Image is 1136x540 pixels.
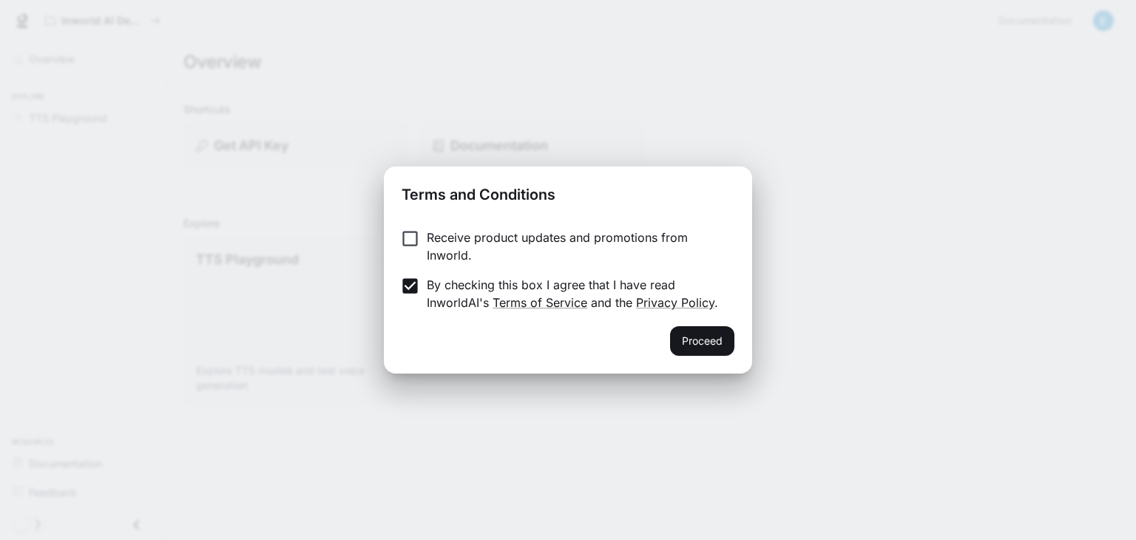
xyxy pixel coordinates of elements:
[493,295,587,310] a: Terms of Service
[670,326,734,356] button: Proceed
[427,276,723,311] p: By checking this box I agree that I have read InworldAI's and the .
[384,166,752,217] h2: Terms and Conditions
[427,229,723,264] p: Receive product updates and promotions from Inworld.
[636,295,714,310] a: Privacy Policy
